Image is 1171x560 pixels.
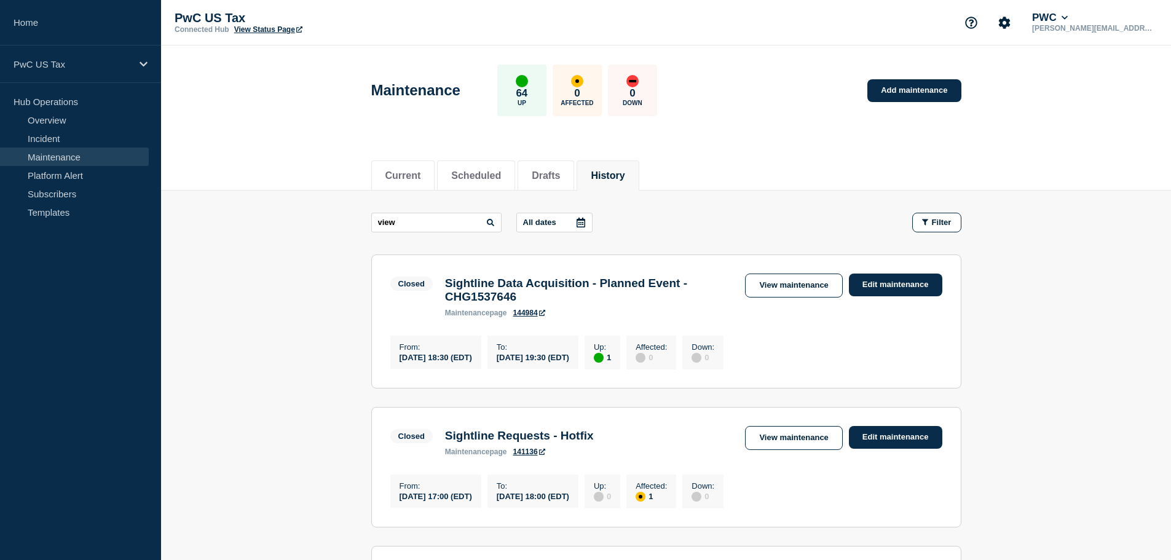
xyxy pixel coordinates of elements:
p: Down [623,100,642,106]
span: maintenance [445,448,490,456]
p: Up : [594,481,611,491]
p: PwC US Tax [175,11,420,25]
button: Filter [912,213,961,232]
a: 144984 [513,309,545,317]
div: [DATE] 18:30 (EDT) [400,352,472,362]
input: Search maintenances [371,213,502,232]
p: 0 [629,87,635,100]
div: affected [636,492,645,502]
h3: Sightline Data Acquisition - Planned Event - CHG1537646 [445,277,733,304]
div: 1 [594,352,611,363]
div: down [626,75,639,87]
button: Support [958,10,984,36]
button: Current [385,170,421,181]
div: disabled [692,492,701,502]
p: Affected [561,100,593,106]
div: affected [571,75,583,87]
span: maintenance [445,309,490,317]
a: Edit maintenance [849,274,942,296]
button: History [591,170,625,181]
p: Up [518,100,526,106]
a: View maintenance [745,426,842,450]
div: [DATE] 17:00 (EDT) [400,491,472,501]
div: up [516,75,528,87]
p: 0 [574,87,580,100]
div: 1 [636,491,667,502]
div: 0 [594,491,611,502]
p: Up : [594,342,611,352]
p: Down : [692,342,714,352]
p: [PERSON_NAME][EMAIL_ADDRESS][PERSON_NAME][DOMAIN_NAME] [1030,24,1157,33]
p: To : [497,342,569,352]
div: 0 [692,491,714,502]
button: Scheduled [451,170,501,181]
div: Closed [398,432,425,441]
p: Affected : [636,481,667,491]
div: [DATE] 18:00 (EDT) [497,491,569,501]
span: Filter [932,218,952,227]
p: Connected Hub [175,25,229,34]
a: View maintenance [745,274,842,298]
p: PwC US Tax [14,59,132,69]
p: All dates [523,218,556,227]
button: PWC [1030,12,1070,24]
p: 64 [516,87,527,100]
div: disabled [692,353,701,363]
p: From : [400,342,472,352]
button: Drafts [532,170,560,181]
div: disabled [594,492,604,502]
a: 141136 [513,448,545,456]
div: up [594,353,604,363]
button: Account settings [992,10,1017,36]
p: To : [497,481,569,491]
div: 0 [692,352,714,363]
div: 0 [636,352,667,363]
h1: Maintenance [371,82,460,99]
p: Affected : [636,342,667,352]
p: page [445,309,507,317]
div: disabled [636,353,645,363]
div: Closed [398,279,425,288]
h3: Sightline Requests - Hotfix [445,429,594,443]
p: page [445,448,507,456]
p: Down : [692,481,714,491]
p: From : [400,481,472,491]
a: Add maintenance [867,79,961,102]
a: Edit maintenance [849,426,942,449]
a: View Status Page [234,25,302,34]
button: All dates [516,213,593,232]
div: [DATE] 19:30 (EDT) [497,352,569,362]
